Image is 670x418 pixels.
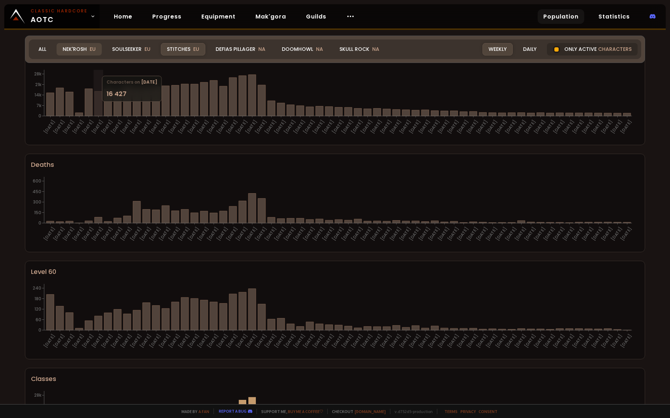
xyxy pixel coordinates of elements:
text: [DATE] [302,119,316,135]
text: [DATE] [446,119,460,135]
text: [DATE] [81,119,95,135]
text: [DATE] [52,226,66,242]
text: [DATE] [187,226,201,242]
text: [DATE] [129,119,143,135]
text: [DATE] [619,226,633,242]
text: [DATE] [158,119,172,135]
text: [DATE] [71,119,85,135]
span: EU [90,46,96,53]
text: [DATE] [62,119,75,135]
text: [DATE] [321,119,335,135]
text: [DATE] [119,333,133,349]
text: [DATE] [600,226,614,242]
text: [DATE] [389,226,402,242]
text: [DATE] [542,119,556,135]
text: [DATE] [90,226,104,242]
a: Equipment [196,9,241,24]
text: [DATE] [417,226,431,242]
text: [DATE] [533,226,547,242]
text: [DATE] [273,333,287,349]
text: [DATE] [158,226,172,242]
text: [DATE] [341,333,354,349]
text: [DATE] [600,333,614,349]
text: [DATE] [571,333,585,349]
text: [DATE] [206,226,220,242]
span: characters [598,46,632,53]
text: [DATE] [379,226,393,242]
text: [DATE] [513,119,527,135]
text: [DATE] [331,119,345,135]
text: [DATE] [427,226,441,242]
text: [DATE] [244,226,258,242]
text: [DATE] [475,119,489,135]
text: [DATE] [417,333,431,349]
text: [DATE] [513,333,527,349]
text: [DATE] [177,226,191,242]
text: [DATE] [533,333,547,349]
text: [DATE] [533,119,547,135]
span: v. d752d5 - production [390,409,433,414]
text: [DATE] [542,226,556,242]
a: Guilds [300,9,332,24]
text: [DATE] [90,119,104,135]
text: [DATE] [552,226,566,242]
text: [DATE] [561,226,575,242]
text: [DATE] [254,333,268,349]
text: [DATE] [581,119,595,135]
text: [DATE] [350,119,364,135]
text: [DATE] [312,226,326,242]
text: [DATE] [244,119,258,135]
text: [DATE] [504,119,518,135]
text: [DATE] [138,119,152,135]
text: [DATE] [81,333,95,349]
div: Deaths [31,160,639,169]
text: [DATE] [619,119,633,135]
tspan: 0 [38,327,41,333]
text: [DATE] [129,226,143,242]
text: [DATE] [148,226,162,242]
text: [DATE] [283,226,297,242]
text: [DATE] [610,333,623,349]
text: [DATE] [292,119,306,135]
text: [DATE] [600,119,614,135]
text: [DATE] [465,226,479,242]
text: [DATE] [494,119,508,135]
text: [DATE] [590,119,604,135]
div: Soulseeker [106,43,157,55]
text: [DATE] [196,226,210,242]
text: [DATE] [360,333,374,349]
text: [DATE] [302,226,316,242]
text: [DATE] [81,226,95,242]
text: [DATE] [437,333,450,349]
text: [DATE] [398,226,412,242]
text: [DATE] [571,119,585,135]
span: NA [258,46,265,53]
div: Classes [31,374,639,383]
text: [DATE] [302,333,316,349]
text: [DATE] [216,333,230,349]
text: [DATE] [321,226,335,242]
text: [DATE] [504,226,518,242]
span: AOTC [31,8,88,25]
text: [DATE] [129,333,143,349]
text: [DATE] [292,226,306,242]
text: [DATE] [581,333,595,349]
text: [DATE] [427,119,441,135]
text: [DATE] [437,226,450,242]
text: [DATE] [331,226,345,242]
a: Consent [479,409,497,414]
text: [DATE] [168,119,181,135]
text: [DATE] [456,226,470,242]
text: [DATE] [389,119,402,135]
text: [DATE] [62,333,75,349]
tspan: 21k [35,81,42,88]
tspan: 180 [35,296,41,302]
span: NA [372,46,379,53]
span: Made by [177,409,209,414]
text: [DATE] [283,333,297,349]
text: [DATE] [244,333,258,349]
tspan: 14k [35,92,42,98]
text: [DATE] [100,119,114,135]
text: [DATE] [619,333,633,349]
text: [DATE] [369,226,383,242]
